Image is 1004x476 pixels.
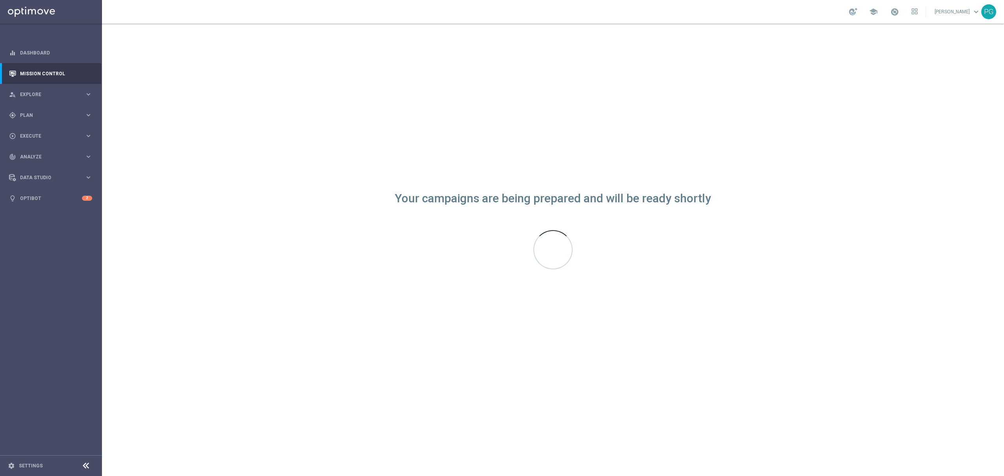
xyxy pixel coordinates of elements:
i: keyboard_arrow_right [85,174,92,181]
i: keyboard_arrow_right [85,132,92,140]
div: Analyze [9,153,85,160]
a: Optibot [20,188,82,209]
button: Data Studio keyboard_arrow_right [9,174,93,181]
i: keyboard_arrow_right [85,153,92,160]
i: equalizer [9,49,16,56]
i: person_search [9,91,16,98]
a: Settings [19,463,43,468]
div: Dashboard [9,42,92,63]
span: school [869,7,878,16]
div: Explore [9,91,85,98]
a: [PERSON_NAME]keyboard_arrow_down [934,6,981,18]
span: Execute [20,134,85,138]
div: Plan [9,112,85,119]
span: keyboard_arrow_down [972,7,980,16]
i: lightbulb [9,195,16,202]
button: gps_fixed Plan keyboard_arrow_right [9,112,93,118]
button: lightbulb Optibot 2 [9,195,93,202]
div: 2 [82,196,92,201]
div: Mission Control [9,63,92,84]
a: Dashboard [20,42,92,63]
a: Mission Control [20,63,92,84]
div: Data Studio [9,174,85,181]
i: keyboard_arrow_right [85,91,92,98]
i: gps_fixed [9,112,16,119]
i: play_circle_outline [9,133,16,140]
span: Explore [20,92,85,97]
button: equalizer Dashboard [9,50,93,56]
span: Plan [20,113,85,118]
i: settings [8,462,15,469]
span: Analyze [20,154,85,159]
div: Optibot [9,188,92,209]
i: keyboard_arrow_right [85,111,92,119]
button: Mission Control [9,71,93,77]
button: track_changes Analyze keyboard_arrow_right [9,154,93,160]
button: person_search Explore keyboard_arrow_right [9,91,93,98]
div: Your campaigns are being prepared and will be ready shortly [395,195,711,202]
button: play_circle_outline Execute keyboard_arrow_right [9,133,93,139]
div: Execute [9,133,85,140]
i: track_changes [9,153,16,160]
span: Data Studio [20,175,85,180]
div: PG [981,4,996,19]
